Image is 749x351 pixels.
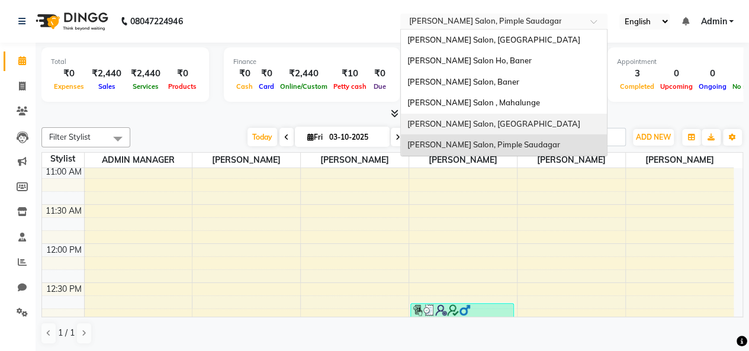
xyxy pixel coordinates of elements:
[657,82,696,91] span: Upcoming
[696,67,729,80] div: 0
[369,67,390,80] div: ₹0
[87,67,126,80] div: ₹2,440
[44,283,84,295] div: 12:30 PM
[330,82,369,91] span: Petty cash
[247,128,277,146] span: Today
[400,29,607,156] ng-dropdown-panel: Options list
[51,57,200,67] div: Total
[409,153,517,168] span: [PERSON_NAME]
[165,82,200,91] span: Products
[636,133,671,141] span: ADD NEW
[407,98,539,107] span: [PERSON_NAME] Salon , Mahalunge
[95,82,118,91] span: Sales
[301,153,409,168] span: [PERSON_NAME]
[51,82,87,91] span: Expenses
[30,5,111,38] img: logo
[51,67,87,80] div: ₹0
[43,166,84,178] div: 11:00 AM
[85,153,192,168] span: ADMIN MANAGER
[49,132,91,141] span: Filter Stylist
[407,140,560,149] span: [PERSON_NAME] Salon, Pimple Saudagar
[58,327,75,339] span: 1 / 1
[411,304,513,334] div: Tushar, TK01, 12:50 PM-01:15 PM, [PERSON_NAME] shape
[407,77,519,86] span: [PERSON_NAME] Salon, Baner
[126,67,165,80] div: ₹2,440
[626,153,734,168] span: [PERSON_NAME]
[330,67,369,80] div: ₹10
[233,57,390,67] div: Finance
[633,129,674,146] button: ADD NEW
[130,5,182,38] b: 08047224946
[233,82,256,91] span: Cash
[43,205,84,217] div: 11:30 AM
[233,67,256,80] div: ₹0
[42,153,84,165] div: Stylist
[277,82,330,91] span: Online/Custom
[407,119,580,128] span: [PERSON_NAME] Salon, [GEOGRAPHIC_DATA]
[44,244,84,256] div: 12:00 PM
[277,67,330,80] div: ₹2,440
[326,128,385,146] input: 2025-10-03
[256,67,277,80] div: ₹0
[407,35,580,44] span: [PERSON_NAME] Salon, [GEOGRAPHIC_DATA]
[165,67,200,80] div: ₹0
[657,67,696,80] div: 0
[130,82,162,91] span: Services
[256,82,277,91] span: Card
[696,82,729,91] span: Ongoing
[192,153,300,168] span: [PERSON_NAME]
[304,133,326,141] span: Fri
[371,82,389,91] span: Due
[407,56,531,65] span: [PERSON_NAME] Salon Ho, Baner
[617,67,657,80] div: 3
[700,15,727,28] span: Admin
[517,153,625,168] span: [PERSON_NAME]
[617,82,657,91] span: Completed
